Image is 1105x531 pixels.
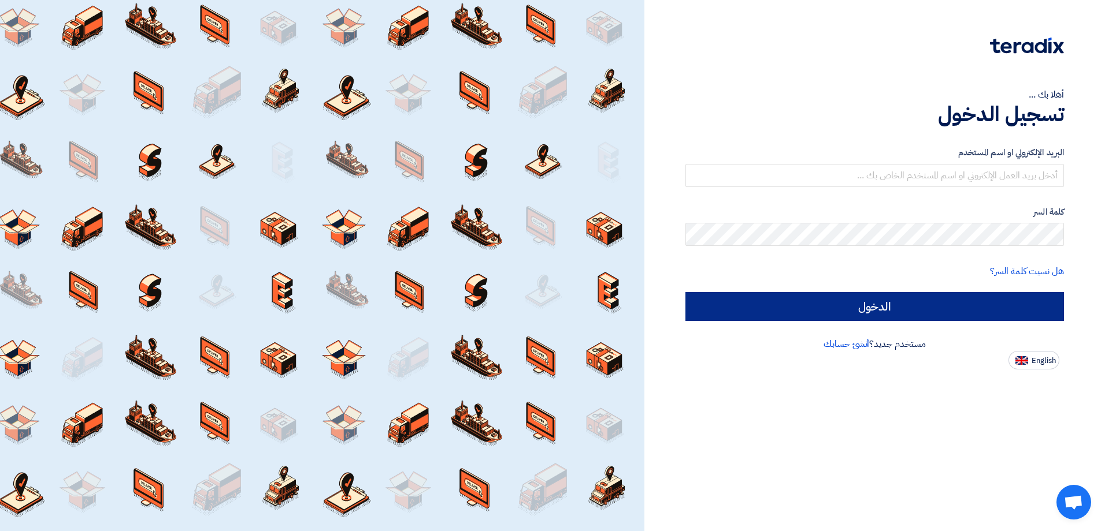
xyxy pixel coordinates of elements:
[990,38,1064,54] img: Teradix logo
[1015,356,1028,365] img: en-US.png
[685,102,1064,127] h1: تسجيل الدخول
[1056,485,1091,519] a: Open chat
[685,205,1064,219] label: كلمة السر
[685,337,1064,351] div: مستخدم جديد؟
[990,264,1064,278] a: هل نسيت كلمة السر؟
[1008,351,1059,369] button: English
[824,337,869,351] a: أنشئ حسابك
[685,292,1064,321] input: الدخول
[685,146,1064,159] label: البريد الإلكتروني او اسم المستخدم
[685,88,1064,102] div: أهلا بك ...
[685,164,1064,187] input: أدخل بريد العمل الإلكتروني او اسم المستخدم الخاص بك ...
[1032,357,1056,365] span: English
